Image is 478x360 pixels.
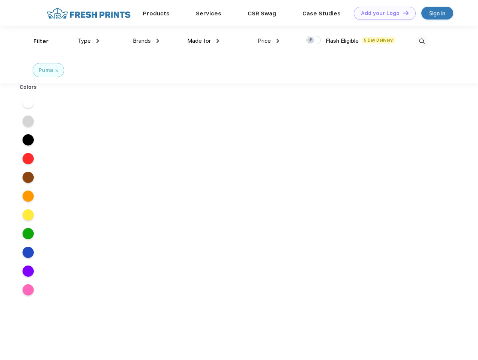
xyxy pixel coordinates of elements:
[39,66,53,74] div: Puma
[361,10,400,16] div: Add your Logo
[248,10,276,17] a: CSR Swag
[196,10,221,17] a: Services
[78,37,91,44] span: Type
[362,37,395,43] span: 5 Day Delivery
[277,39,279,43] img: dropdown.png
[216,39,219,43] img: dropdown.png
[133,37,151,44] span: Brands
[403,11,409,15] img: DT
[326,37,359,44] span: Flash Eligible
[143,10,170,17] a: Products
[14,83,43,91] div: Colors
[45,7,133,20] img: fo%20logo%202.webp
[416,35,428,48] img: desktop_search.svg
[421,7,453,19] a: Sign in
[156,39,159,43] img: dropdown.png
[187,37,211,44] span: Made for
[429,9,445,18] div: Sign in
[96,39,99,43] img: dropdown.png
[258,37,271,44] span: Price
[33,37,49,46] div: Filter
[56,69,58,72] img: filter_cancel.svg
